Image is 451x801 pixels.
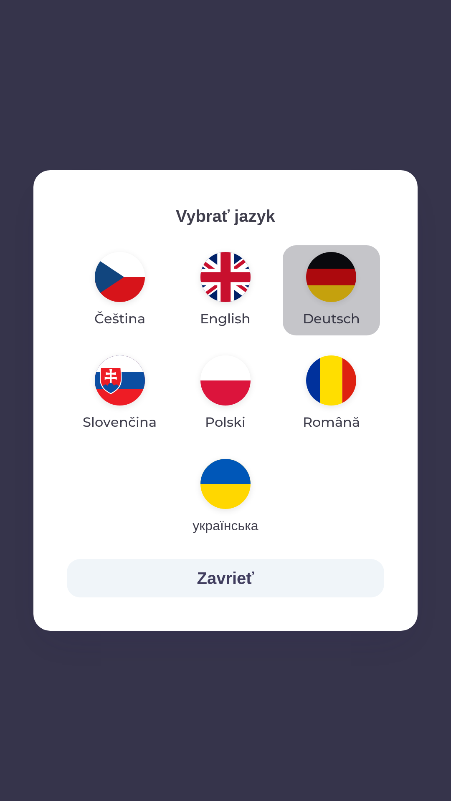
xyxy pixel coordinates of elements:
img: en flag [200,252,251,302]
button: Polski [180,349,271,439]
button: українська [172,452,278,542]
p: Vybrať jazyk [67,204,384,229]
p: Slovenčina [83,412,157,432]
img: cs flag [95,252,145,302]
p: Polski [205,412,246,432]
button: English [180,245,271,335]
p: Čeština [94,309,145,329]
button: Čeština [74,245,165,335]
button: Zavrieť [67,559,384,597]
p: українська [193,516,258,536]
button: Română [283,349,380,439]
img: pl flag [200,355,251,406]
button: Slovenčina [67,349,172,439]
p: English [200,309,251,329]
img: sk flag [95,355,145,406]
img: de flag [306,252,356,302]
p: Română [303,412,360,432]
img: uk flag [200,459,251,509]
p: Deutsch [303,309,360,329]
img: ro flag [306,355,356,406]
button: Deutsch [283,245,380,335]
